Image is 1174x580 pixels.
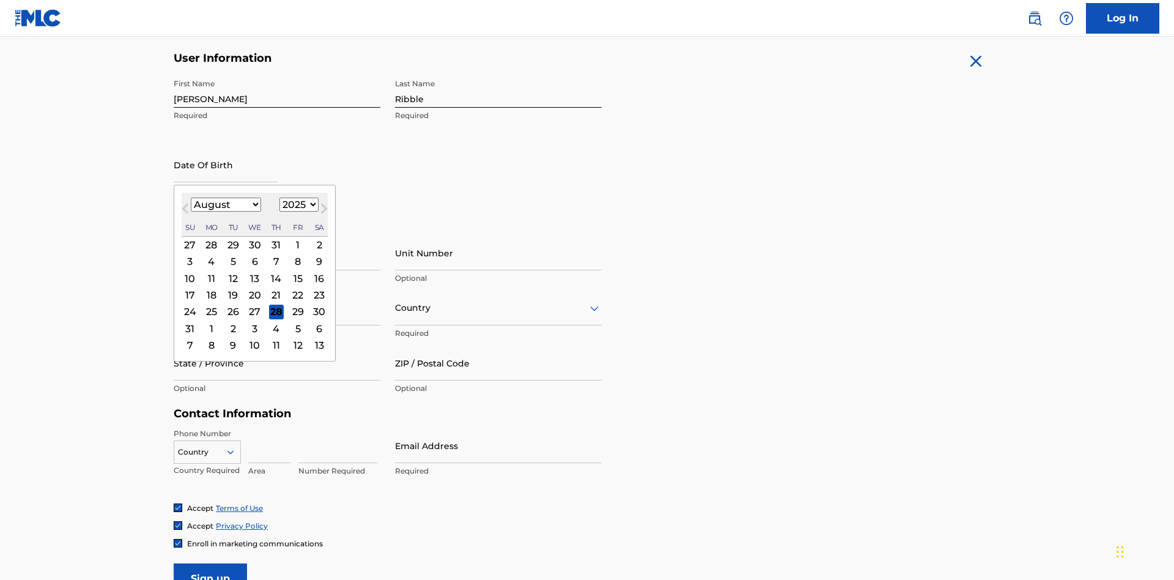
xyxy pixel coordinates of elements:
div: Choose Wednesday, July 30th, 2025 [248,237,262,252]
p: Required [395,110,602,121]
div: Choose Thursday, August 28th, 2025 [269,305,284,319]
div: Choose Saturday, September 6th, 2025 [312,321,327,336]
iframe: Chat Widget [1113,521,1174,580]
div: Choose Sunday, August 3rd, 2025 [183,255,198,269]
span: Accept [187,521,213,530]
div: Choose Monday, August 18th, 2025 [204,288,219,302]
button: Previous Month [175,201,195,221]
img: checkbox [174,504,182,511]
div: Choose Thursday, September 11th, 2025 [269,338,284,352]
div: Choose Tuesday, July 29th, 2025 [226,237,240,252]
p: Optional [395,383,602,394]
div: Choose Saturday, August 16th, 2025 [312,271,327,286]
div: Choose Friday, September 12th, 2025 [290,338,305,352]
p: Required [174,110,380,121]
h5: User Information [174,51,602,65]
div: Choose Monday, August 4th, 2025 [204,255,219,269]
div: Drag [1117,534,1124,570]
div: Choose Sunday, August 24th, 2025 [183,305,198,319]
div: Wednesday [248,220,262,235]
div: Thursday [269,220,284,235]
img: checkbox [174,522,182,529]
div: Choose Saturday, August 23rd, 2025 [312,288,327,302]
h5: Contact Information [174,407,602,421]
div: Choose Tuesday, September 2nd, 2025 [226,321,240,336]
div: Sunday [183,220,198,235]
div: Choose Monday, August 11th, 2025 [204,271,219,286]
div: Choose Wednesday, September 3rd, 2025 [248,321,262,336]
a: Public Search [1022,6,1047,31]
div: Choose Monday, September 1st, 2025 [204,321,219,336]
div: Month August, 2025 [182,237,328,354]
img: close [966,51,986,71]
div: Choose Thursday, August 14th, 2025 [269,271,284,286]
p: Optional [174,383,380,394]
div: Choose Sunday, August 17th, 2025 [183,288,198,302]
div: Choose Saturday, August 2nd, 2025 [312,237,327,252]
button: Next Month [314,201,334,221]
img: search [1027,11,1042,26]
span: Enroll in marketing communications [187,539,323,548]
div: Choose Friday, August 1st, 2025 [290,237,305,252]
div: Tuesday [226,220,240,235]
div: Choose Thursday, July 31st, 2025 [269,237,284,252]
div: Choose Tuesday, August 19th, 2025 [226,288,240,302]
div: Choose Tuesday, August 26th, 2025 [226,305,240,319]
div: Choose Friday, August 8th, 2025 [290,255,305,269]
div: Choose Thursday, August 21st, 2025 [269,288,284,302]
h5: Personal Address [174,222,1000,236]
div: Choose Tuesday, August 12th, 2025 [226,271,240,286]
div: Choose Saturday, September 13th, 2025 [312,338,327,352]
a: Privacy Policy [216,521,268,530]
img: checkbox [174,540,182,547]
div: Choose Tuesday, August 5th, 2025 [226,255,240,269]
p: Country Required [174,465,241,476]
div: Choose Date [174,185,336,362]
div: Choose Sunday, July 27th, 2025 [183,237,198,252]
div: Choose Friday, September 5th, 2025 [290,321,305,336]
a: Terms of Use [216,504,263,513]
div: Choose Wednesday, September 10th, 2025 [248,338,262,352]
div: Help [1054,6,1079,31]
img: help [1059,11,1074,26]
div: Saturday [312,220,327,235]
img: MLC Logo [15,9,62,27]
div: Choose Monday, September 8th, 2025 [204,338,219,352]
div: Choose Friday, August 15th, 2025 [290,271,305,286]
div: Choose Friday, August 22nd, 2025 [290,288,305,302]
div: Choose Monday, August 25th, 2025 [204,305,219,319]
div: Friday [290,220,305,235]
div: Choose Wednesday, August 6th, 2025 [248,255,262,269]
div: Choose Thursday, August 7th, 2025 [269,255,284,269]
div: Choose Wednesday, August 27th, 2025 [248,305,262,319]
div: Choose Thursday, September 4th, 2025 [269,321,284,336]
div: Choose Friday, August 29th, 2025 [290,305,305,319]
div: Choose Monday, July 28th, 2025 [204,237,219,252]
p: Area [248,466,291,477]
div: Choose Sunday, August 10th, 2025 [183,271,198,286]
div: Choose Saturday, August 9th, 2025 [312,255,327,269]
div: Monday [204,220,219,235]
p: Required [395,328,602,339]
div: Choose Sunday, September 7th, 2025 [183,338,198,352]
p: Required [395,466,602,477]
div: Choose Saturday, August 30th, 2025 [312,305,327,319]
div: Choose Tuesday, September 9th, 2025 [226,338,240,352]
span: Accept [187,504,213,513]
div: Choose Wednesday, August 13th, 2025 [248,271,262,286]
p: Optional [395,273,602,284]
p: Number Required [298,466,378,477]
a: Log In [1086,3,1159,34]
div: Choose Wednesday, August 20th, 2025 [248,288,262,302]
div: Choose Sunday, August 31st, 2025 [183,321,198,336]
